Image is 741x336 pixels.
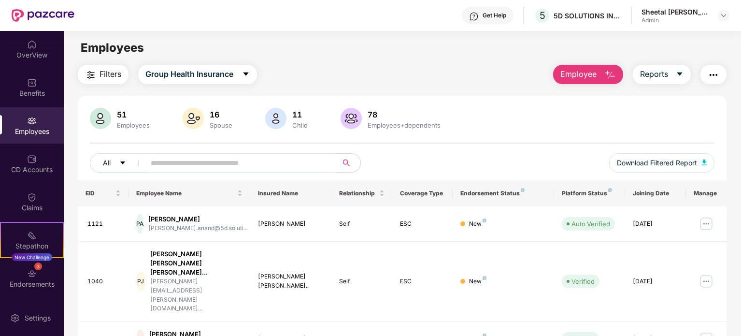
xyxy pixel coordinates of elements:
span: Employees [81,41,144,55]
button: Group Health Insurancecaret-down [138,65,257,84]
span: Employee [560,68,597,80]
div: [PERSON_NAME] [PERSON_NAME] [PERSON_NAME]... [150,249,242,277]
div: 51 [115,110,152,119]
img: svg+xml;base64,PHN2ZyBpZD0iU2V0dGluZy0yMHgyMCIgeG1sbnM9Imh0dHA6Ly93d3cudzMub3JnLzIwMDAvc3ZnIiB3aW... [10,313,20,323]
span: Group Health Insurance [145,68,233,80]
div: PJ [136,272,145,291]
div: ESC [400,219,445,229]
div: 1121 [87,219,121,229]
img: svg+xml;base64,PHN2ZyB4bWxucz0iaHR0cDovL3d3dy53My5vcmcvMjAwMC9zdmciIHhtbG5zOnhsaW5rPSJodHRwOi8vd3... [341,108,362,129]
th: Joining Date [625,180,686,206]
div: Endorsement Status [460,190,546,197]
span: EID [85,190,114,197]
span: Download Filtered Report [617,158,697,168]
div: PA [136,214,143,234]
img: svg+xml;base64,PHN2ZyBpZD0iQ0RfQWNjb3VudHMiIGRhdGEtbmFtZT0iQ0QgQWNjb3VudHMiIHhtbG5zPSJodHRwOi8vd3... [27,154,37,164]
div: Employees [115,121,152,129]
div: 3 [34,263,42,270]
th: Insured Name [250,180,331,206]
span: caret-down [119,160,126,167]
div: Sheetal [PERSON_NAME] [641,7,709,16]
div: Verified [571,277,595,286]
span: caret-down [676,70,684,79]
img: svg+xml;base64,PHN2ZyB4bWxucz0iaHR0cDovL3d3dy53My5vcmcvMjAwMC9zdmciIHhtbG5zOnhsaW5rPSJodHRwOi8vd3... [265,108,286,129]
span: caret-down [242,70,250,79]
img: svg+xml;base64,PHN2ZyBpZD0iSG9tZSIgeG1sbnM9Imh0dHA6Ly93d3cudzMub3JnLzIwMDAvc3ZnIiB3aWR0aD0iMjAiIG... [27,40,37,49]
button: Filters [78,65,128,84]
div: [PERSON_NAME][EMAIL_ADDRESS][PERSON_NAME][DOMAIN_NAME]... [150,277,242,313]
div: Spouse [208,121,234,129]
img: New Pazcare Logo [12,9,74,22]
img: svg+xml;base64,PHN2ZyB4bWxucz0iaHR0cDovL3d3dy53My5vcmcvMjAwMC9zdmciIHdpZHRoPSIyNCIgaGVpZ2h0PSIyNC... [708,69,719,81]
img: manageButton [698,216,714,232]
div: 5D SOLUTIONS INDIA PRIVATE LIMITED [554,11,621,20]
div: Settings [22,313,54,323]
div: New Challenge [12,253,52,261]
img: svg+xml;base64,PHN2ZyBpZD0iRW1wbG95ZWVzIiB4bWxucz0iaHR0cDovL3d3dy53My5vcmcvMjAwMC9zdmciIHdpZHRoPS... [27,116,37,126]
div: ESC [400,277,445,286]
span: Reports [640,68,668,80]
img: svg+xml;base64,PHN2ZyBpZD0iRW5kb3JzZW1lbnRzIiB4bWxucz0iaHR0cDovL3d3dy53My5vcmcvMjAwMC9zdmciIHdpZH... [27,269,37,278]
img: svg+xml;base64,PHN2ZyB4bWxucz0iaHR0cDovL3d3dy53My5vcmcvMjAwMC9zdmciIHdpZHRoPSI4IiBoZWlnaHQ9IjgiIH... [483,219,486,222]
img: svg+xml;base64,PHN2ZyBpZD0iQ2xhaW0iIHhtbG5zPSJodHRwOi8vd3d3LnczLm9yZy8yMDAwL3N2ZyIgd2lkdGg9IjIwIi... [27,192,37,202]
th: Relationship [331,180,392,206]
button: Download Filtered Report [609,153,714,173]
th: EID [78,180,128,206]
span: Relationship [339,190,377,197]
div: [PERSON_NAME] [PERSON_NAME].. [258,272,324,291]
div: Self [339,277,385,286]
img: svg+xml;base64,PHN2ZyB4bWxucz0iaHR0cDovL3d3dy53My5vcmcvMjAwMC9zdmciIHdpZHRoPSIyNCIgaGVpZ2h0PSIyNC... [85,69,97,81]
img: svg+xml;base64,PHN2ZyBpZD0iQmVuZWZpdHMiIHhtbG5zPSJodHRwOi8vd3d3LnczLm9yZy8yMDAwL3N2ZyIgd2lkdGg9Ij... [27,78,37,88]
div: [PERSON_NAME] [258,219,324,229]
img: svg+xml;base64,PHN2ZyBpZD0iRHJvcGRvd24tMzJ4MzIiIHhtbG5zPSJodHRwOi8vd3d3LnczLm9yZy8yMDAwL3N2ZyIgd2... [720,12,727,19]
div: Self [339,219,385,229]
div: Get Help [483,12,506,19]
div: [DATE] [633,219,678,229]
button: Employee [553,65,623,84]
div: Admin [641,16,709,24]
th: Employee Name [128,180,250,206]
span: Employee Name [136,190,235,197]
div: Auto Verified [571,219,610,229]
img: svg+xml;base64,PHN2ZyB4bWxucz0iaHR0cDovL3d3dy53My5vcmcvMjAwMC9zdmciIHdpZHRoPSI4IiBoZWlnaHQ9IjgiIH... [483,276,486,280]
img: svg+xml;base64,PHN2ZyB4bWxucz0iaHR0cDovL3d3dy53My5vcmcvMjAwMC9zdmciIHdpZHRoPSIyMSIgaGVpZ2h0PSIyMC... [27,231,37,240]
span: All [103,158,111,168]
div: [PERSON_NAME].anand@5d.soluti... [148,224,248,233]
th: Coverage Type [392,180,453,206]
div: Platform Status [562,190,617,197]
div: Employees+dependents [366,121,442,129]
div: 16 [208,110,234,119]
div: [DATE] [633,277,678,286]
div: 1040 [87,277,121,286]
img: svg+xml;base64,PHN2ZyB4bWxucz0iaHR0cDovL3d3dy53My5vcmcvMjAwMC9zdmciIHhtbG5zOnhsaW5rPSJodHRwOi8vd3... [702,160,707,165]
div: New [469,277,486,286]
span: 5 [540,10,545,21]
img: manageButton [698,274,714,289]
img: svg+xml;base64,PHN2ZyB4bWxucz0iaHR0cDovL3d3dy53My5vcmcvMjAwMC9zdmciIHhtbG5zOnhsaW5rPSJodHRwOi8vd3... [604,69,616,81]
div: New [469,219,486,229]
button: Reportscaret-down [633,65,691,84]
div: Child [290,121,310,129]
div: 11 [290,110,310,119]
img: svg+xml;base64,PHN2ZyB4bWxucz0iaHR0cDovL3d3dy53My5vcmcvMjAwMC9zdmciIHdpZHRoPSI4IiBoZWlnaHQ9IjgiIH... [521,188,525,192]
div: 78 [366,110,442,119]
img: svg+xml;base64,PHN2ZyB4bWxucz0iaHR0cDovL3d3dy53My5vcmcvMjAwMC9zdmciIHhtbG5zOnhsaW5rPSJodHRwOi8vd3... [183,108,204,129]
span: Filters [100,68,121,80]
div: Stepathon [1,241,63,251]
button: search [337,153,361,173]
button: Allcaret-down [90,153,149,173]
div: [PERSON_NAME] [148,215,248,224]
th: Manage [686,180,727,206]
img: svg+xml;base64,PHN2ZyB4bWxucz0iaHR0cDovL3d3dy53My5vcmcvMjAwMC9zdmciIHhtbG5zOnhsaW5rPSJodHRwOi8vd3... [90,108,111,129]
img: svg+xml;base64,PHN2ZyB4bWxucz0iaHR0cDovL3d3dy53My5vcmcvMjAwMC9zdmciIHdpZHRoPSI4IiBoZWlnaHQ9IjgiIH... [608,188,612,192]
img: svg+xml;base64,PHN2ZyBpZD0iSGVscC0zMngzMiIgeG1sbnM9Imh0dHA6Ly93d3cudzMub3JnLzIwMDAvc3ZnIiB3aWR0aD... [469,12,479,21]
span: search [337,159,356,167]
